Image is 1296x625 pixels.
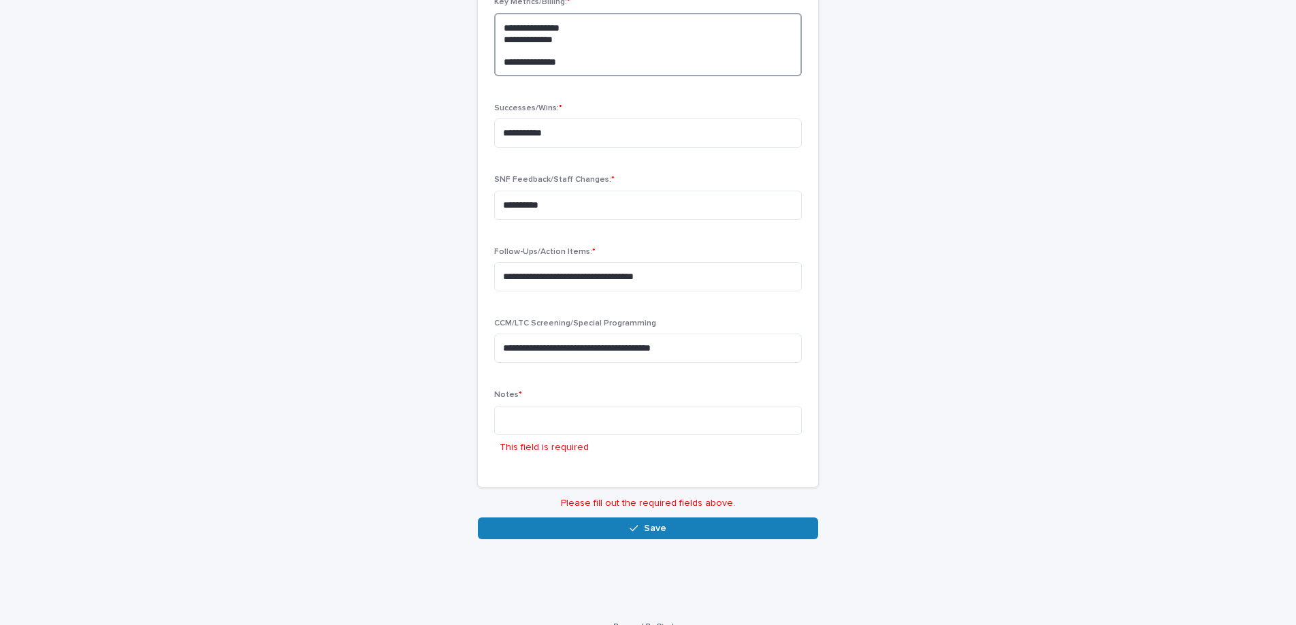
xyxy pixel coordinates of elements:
[478,517,818,539] button: Save
[500,440,589,455] p: This field is required
[494,319,656,327] span: CCM/LTC Screening/Special Programming
[494,248,596,256] span: Follow-Ups/Action Items:
[644,524,666,533] span: Save
[494,391,522,399] span: Notes
[478,498,818,509] p: Please fill out the required fields above.
[494,104,562,112] span: Successes/Wins:
[494,176,615,184] span: SNF Feedback/Staff Changes:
